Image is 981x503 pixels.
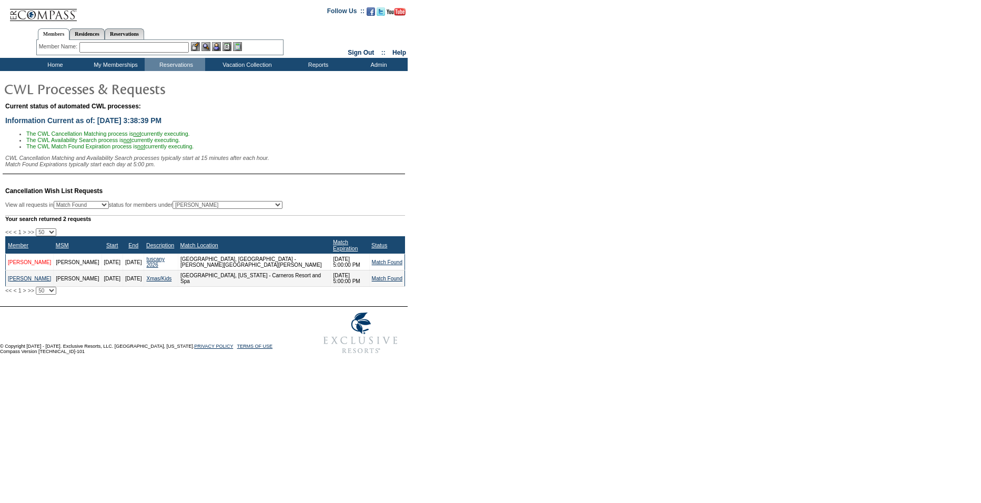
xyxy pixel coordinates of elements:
u: not [137,143,145,149]
div: Your search returned 2 requests [5,215,405,222]
img: Exclusive Resorts [313,307,408,359]
a: Start [106,242,118,248]
a: Member [8,242,28,248]
td: Reservations [145,58,205,71]
a: Help [392,49,406,56]
span: > [23,229,26,235]
img: Impersonate [212,42,221,51]
span: Information Current as of: [DATE] 3:38:39 PM [5,116,161,125]
img: b_calculator.gif [233,42,242,51]
a: PRIVACY POLICY [194,344,233,349]
img: b_edit.gif [191,42,200,51]
u: not [133,130,141,137]
td: Home [24,58,84,71]
a: tuscany 2026 [146,256,164,268]
span: > [23,287,26,294]
div: View all requests in status for members under [5,201,282,209]
td: Vacation Collection [205,58,287,71]
span: Current status of automated CWL processes: [5,103,141,110]
span: The CWL Cancellation Matching process is currently executing. [26,130,190,137]
a: Become our fan on Facebook [367,11,375,17]
a: Residences [69,28,105,39]
span: 1 [18,229,22,235]
span: << [5,229,12,235]
span: >> [28,229,34,235]
a: Match Found [372,276,402,281]
a: Subscribe to our YouTube Channel [387,11,406,17]
td: [DATE] [123,270,144,287]
img: Follow us on Twitter [377,7,385,16]
a: Match Expiration [333,239,358,252]
td: [DATE] [102,254,123,270]
div: Member Name: [39,42,79,51]
td: [DATE] [102,270,123,287]
span: :: [381,49,386,56]
td: Admin [347,58,408,71]
td: [GEOGRAPHIC_DATA], [GEOGRAPHIC_DATA] - [PERSON_NAME][GEOGRAPHIC_DATA][PERSON_NAME] [178,254,331,270]
a: [PERSON_NAME] [8,276,51,281]
td: [DATE] [123,254,144,270]
a: Sign Out [348,49,374,56]
a: End [128,242,138,248]
span: >> [28,287,34,294]
u: not [124,137,132,143]
td: [PERSON_NAME] [54,254,102,270]
td: [DATE] 5:00:00 PM [331,270,369,287]
a: Match Found [372,259,402,265]
td: [DATE] 5:00:00 PM [331,254,369,270]
a: MSM [56,242,69,248]
a: Reservations [105,28,144,39]
div: CWL Cancellation Matching and Availability Search processes typically start at 15 minutes after e... [5,155,405,167]
span: < [13,229,16,235]
span: << [5,287,12,294]
span: The CWL Match Found Expiration process is currently executing. [26,143,194,149]
a: Follow us on Twitter [377,11,385,17]
td: Follow Us :: [327,6,365,19]
td: My Memberships [84,58,145,71]
img: Subscribe to our YouTube Channel [387,8,406,16]
span: < [13,287,16,294]
td: [PERSON_NAME] [54,270,102,287]
a: Status [371,242,387,248]
span: Cancellation Wish List Requests [5,187,103,195]
a: Description [146,242,174,248]
td: Reports [287,58,347,71]
a: Xmas/Kids [146,276,171,281]
img: Become our fan on Facebook [367,7,375,16]
td: [GEOGRAPHIC_DATA], [US_STATE] - Carneros Resort and Spa [178,270,331,287]
span: The CWL Availability Search process is currently executing. [26,137,180,143]
a: Members [38,28,70,40]
a: Match Location [180,242,218,248]
a: TERMS OF USE [237,344,273,349]
a: [PERSON_NAME] [8,259,51,265]
img: View [201,42,210,51]
span: 1 [18,287,22,294]
img: Reservations [223,42,231,51]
